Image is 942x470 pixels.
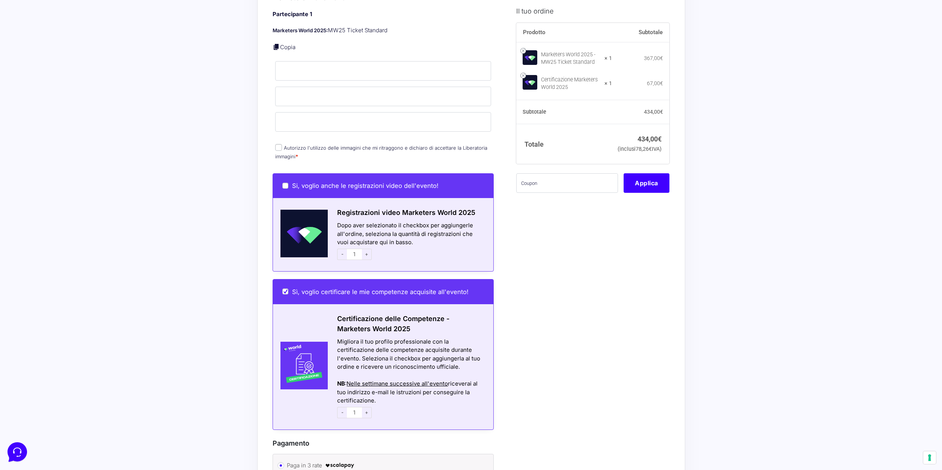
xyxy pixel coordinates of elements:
span: € [649,146,652,152]
span: Trova una risposta [12,93,59,99]
strong: × 1 [604,55,612,62]
span: € [660,55,663,61]
img: Schermata-2022-04-11-alle-18.28.41.png [273,210,328,257]
span: + [362,407,372,418]
p: Aiuto [116,251,127,258]
span: € [660,80,663,86]
th: Subtotale [612,23,670,42]
h3: Il tuo ordine [516,6,669,16]
span: € [660,108,663,114]
span: Certificazione delle Competenze - Marketers World 2025 [337,315,449,333]
th: Totale [516,124,612,164]
input: Autorizzo l'utilizzo delle immagini che mi ritraggono e dichiaro di accettare la Liberatoria imma... [275,144,282,151]
p: Messaggi [65,251,85,258]
span: Registrazioni video Marketers World 2025 [337,209,475,216]
strong: × 1 [604,80,612,87]
div: Migliora il tuo profilo professionale con la certificazione delle competenze acquisite durante l'... [337,338,484,371]
h2: Ciao da Marketers 👋 [6,6,126,18]
div: Azioni del messaggio [337,371,484,380]
strong: Marketers World 2025: [273,27,328,33]
bdi: 367,00 [644,55,663,61]
iframe: Customerly Messenger Launcher [6,441,29,463]
img: scalapay-logo-black.png [325,461,355,470]
input: Sì, voglio certificare le mie competenze acquisite all'evento! [282,288,288,294]
input: Coupon [516,173,618,193]
div: Marketers World 2025 - MW25 Ticket Standard [541,51,600,66]
button: Home [6,241,52,258]
span: + [362,249,372,260]
img: dark [24,42,39,57]
p: Home [23,251,35,258]
a: Copia i dettagli dell'acquirente [273,43,280,51]
h4: Partecipante 1 [273,10,494,19]
button: Messaggi [52,241,98,258]
span: - [337,407,347,418]
bdi: 434,00 [638,135,662,143]
span: - [337,249,347,260]
th: Subtotale [516,100,612,124]
button: Applica [624,173,669,193]
input: Si, voglio anche le registrazioni video dell'evento! [282,183,288,189]
a: Apri Centro Assistenza [80,93,138,99]
span: € [658,135,662,143]
h3: Pagamento [273,438,494,448]
img: Marketers World 2025 - MW25 Ticket Standard [523,50,537,65]
div: Certificazione Marketers World 2025 [541,76,600,91]
p: MW25 Ticket Standard [273,26,494,35]
span: Inizia una conversazione [49,68,111,74]
span: Si, voglio anche le registrazioni video dell'evento! [292,182,439,189]
th: Prodotto [516,23,612,42]
input: 1 [347,249,362,260]
button: Inizia una conversazione [12,63,138,78]
a: Copia [280,44,295,51]
span: Nelle settimane successive all'evento [347,380,448,387]
img: Certificazione Marketers World 2025 [523,75,537,90]
img: Certificazione-MW24-300x300-1.jpg [273,342,328,389]
input: 1 [347,407,362,418]
strong: NB [337,380,345,387]
label: Autorizzo l'utilizzo delle immagini che mi ritraggono e dichiaro di accettare la Liberatoria imma... [275,145,487,159]
bdi: 434,00 [644,108,663,114]
span: 78,26 [636,146,652,152]
span: Le tue conversazioni [12,30,64,36]
img: dark [36,42,51,57]
img: dark [12,42,27,57]
bdi: 67,00 [647,80,663,86]
span: Sì, voglio certificare le mie competenze acquisite all'evento! [292,288,469,296]
input: Cerca un articolo... [17,109,123,117]
button: Aiuto [98,241,144,258]
button: Le tue preferenze relative al consenso per le tecnologie di tracciamento [923,451,936,464]
small: (inclusi IVA) [618,146,662,152]
div: Dopo aver selezionato il checkbox per aggiungerle all'ordine, seleziona la quantità di registrazi... [328,221,493,262]
div: : riceverai al tuo indirizzo e-mail le istruzioni per conseguire la certificazione. [337,380,484,405]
